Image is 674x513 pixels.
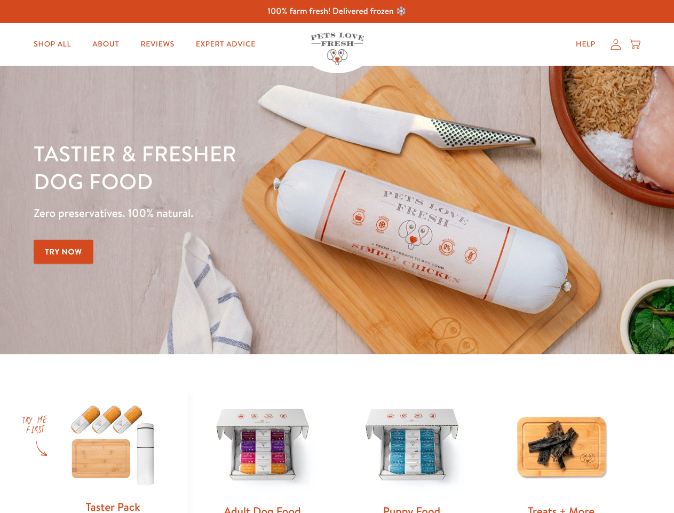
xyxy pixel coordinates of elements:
a: Expert Advice [187,34,264,55]
a: Reviews [132,34,183,55]
h1: Tastier & fresher dog food [34,139,438,195]
a: Help [567,34,604,55]
a: Try Now [34,240,93,264]
p: Zero preservatives. 100% natural. [34,204,438,223]
a: Shop All [25,34,80,55]
img: Pets Love Fresh [311,33,364,65]
a: About [84,34,128,55]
